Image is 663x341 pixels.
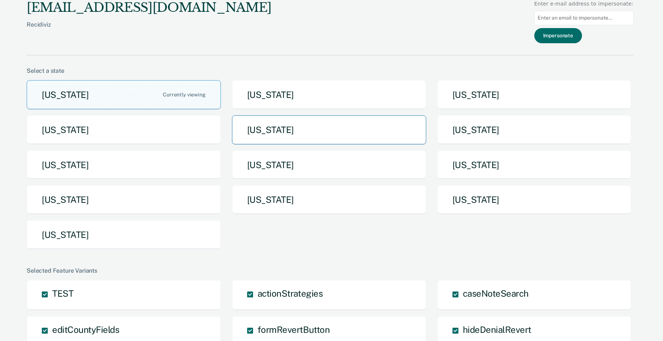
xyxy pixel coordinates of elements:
[534,11,633,25] input: Enter an email to impersonate...
[232,150,426,180] button: [US_STATE]
[27,185,221,214] button: [US_STATE]
[437,185,632,214] button: [US_STATE]
[258,288,323,299] span: actionStrategies
[52,324,119,335] span: editCountyFields
[27,150,221,180] button: [US_STATE]
[437,80,632,109] button: [US_STATE]
[27,115,221,144] button: [US_STATE]
[437,150,632,180] button: [US_STATE]
[232,80,426,109] button: [US_STATE]
[27,267,633,274] div: Selected Feature Variants
[534,28,582,43] button: Impersonate
[463,324,531,335] span: hideDenialRevert
[52,288,73,299] span: TEST
[27,220,221,249] button: [US_STATE]
[27,21,272,40] div: Recidiviz
[463,288,529,299] span: caseNoteSearch
[27,67,633,74] div: Select a state
[258,324,330,335] span: formRevertButton
[27,80,221,109] button: [US_STATE]
[437,115,632,144] button: [US_STATE]
[232,185,426,214] button: [US_STATE]
[232,115,426,144] button: [US_STATE]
